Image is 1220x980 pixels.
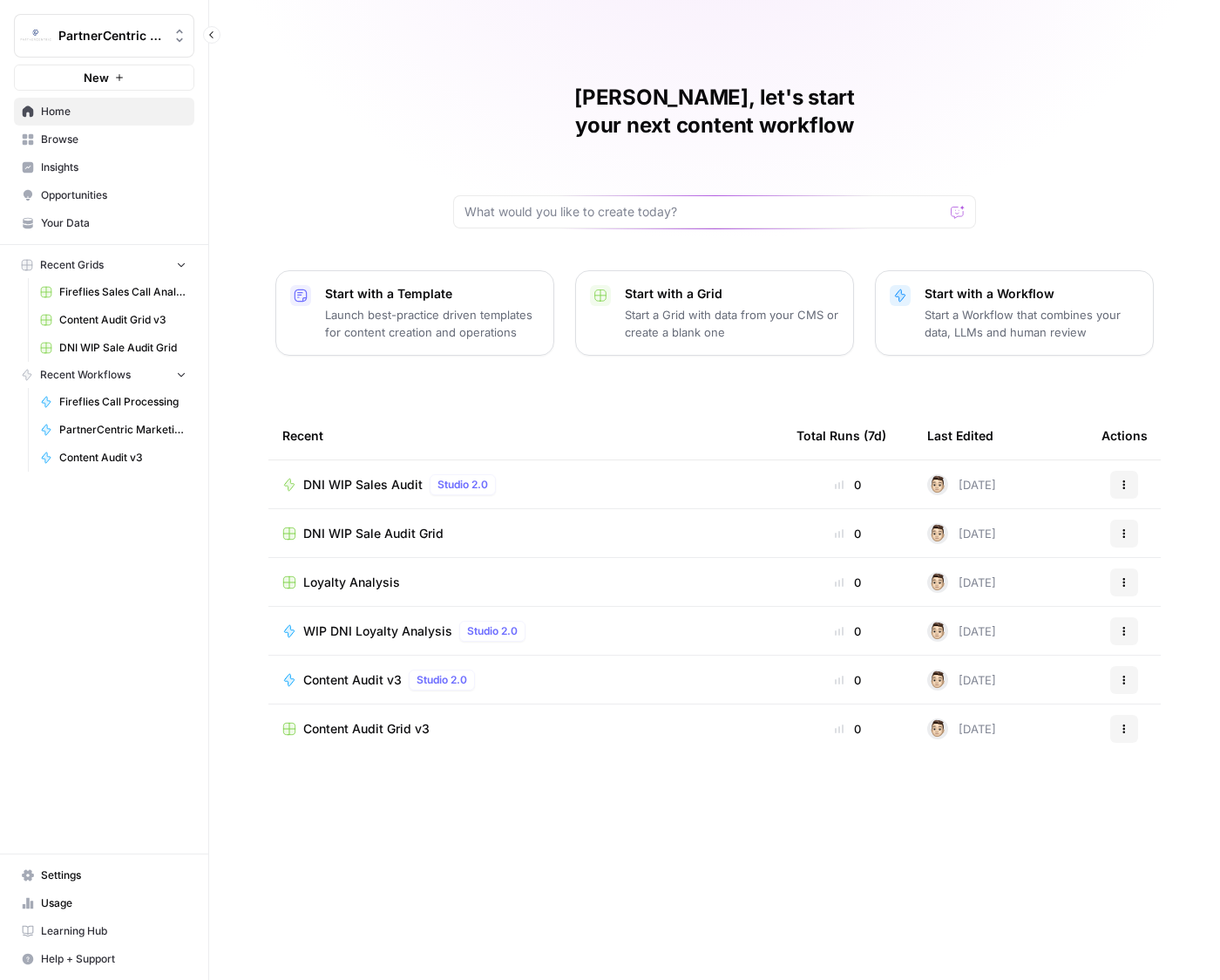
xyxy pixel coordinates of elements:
[282,525,769,542] a: DNI WIP Sale Audit Grid
[14,65,194,91] button: New
[303,574,400,591] span: Loyalty Analysis
[927,621,996,642] div: [DATE]
[927,474,948,495] img: j22vlec3s5as1jy706j54i2l8ae1
[796,412,886,459] div: Total Runs (7d)
[796,623,899,640] div: 0
[32,388,194,416] a: Fireflies Call Processing
[58,27,164,44] span: PartnerCentric Sales Tools
[282,621,769,642] a: WIP DNI Loyalty AnalysisStudio 2.0
[927,670,948,691] img: j22vlec3s5as1jy706j54i2l8ae1
[796,525,899,542] div: 0
[32,416,194,444] a: PartnerCentric Marketing Report Agent
[14,917,194,945] a: Learning Hub
[14,889,194,917] a: Usage
[927,718,948,739] img: j22vlec3s5as1jy706j54i2l8ae1
[59,312,186,328] span: Content Audit Grid v3
[275,270,554,356] button: Start with a TemplateLaunch best-practice driven templates for content creation and operations
[925,285,1139,303] p: Start with a Workflow
[625,285,839,303] p: Start with a Grid
[59,340,186,356] span: DNI WIP Sale Audit Grid
[927,718,996,739] div: [DATE]
[59,450,186,466] span: Content Audit v3
[41,868,186,883] span: Settings
[41,104,186,119] span: Home
[14,861,194,889] a: Settings
[927,572,948,593] img: j22vlec3s5as1jy706j54i2l8ae1
[467,623,518,639] span: Studio 2.0
[325,306,539,341] p: Launch best-practice driven templates for content creation and operations
[32,334,194,362] a: DNI WIP Sale Audit Grid
[927,474,996,495] div: [DATE]
[14,98,194,126] a: Home
[282,574,769,591] a: Loyalty Analysis
[14,14,194,58] button: Workspace: PartnerCentric Sales Tools
[59,394,186,410] span: Fireflies Call Processing
[282,720,769,738] a: Content Audit Grid v3
[14,153,194,181] a: Insights
[575,270,854,356] button: Start with a GridStart a Grid with data from your CMS or create a blank one
[14,252,194,278] button: Recent Grids
[796,720,899,738] div: 0
[41,895,186,911] span: Usage
[625,306,839,341] p: Start a Grid with data from your CMS or create a blank one
[59,284,186,300] span: Fireflies Sales Call Analysis
[14,209,194,237] a: Your Data
[14,362,194,388] button: Recent Workflows
[927,621,948,642] img: j22vlec3s5as1jy706j54i2l8ae1
[875,270,1154,356] button: Start with a WorkflowStart a Workflow that combines your data, LLMs and human review
[40,257,104,273] span: Recent Grids
[927,523,948,544] img: j22vlec3s5as1jy706j54i2l8ae1
[303,671,402,689] span: Content Audit v3
[32,306,194,334] a: Content Audit Grid v3
[41,951,186,967] span: Help + Support
[437,477,488,493] span: Studio 2.0
[14,945,194,973] button: Help + Support
[282,474,769,495] a: DNI WIP Sales AuditStudio 2.0
[927,523,996,544] div: [DATE]
[14,126,194,153] a: Browse
[303,623,452,640] span: WIP DNI Loyalty Analysis
[796,476,899,493] div: 0
[41,923,186,939] span: Learning Hub
[32,278,194,306] a: Fireflies Sales Call Analysis
[1101,412,1148,459] div: Actions
[41,187,186,203] span: Opportunities
[303,476,423,493] span: DNI WIP Sales Audit
[796,574,899,591] div: 0
[927,412,993,459] div: Last Edited
[927,670,996,691] div: [DATE]
[453,84,976,140] h1: [PERSON_NAME], let's start your next content workflow
[40,367,131,383] span: Recent Workflows
[84,69,109,86] span: New
[303,720,430,738] span: Content Audit Grid v3
[927,572,996,593] div: [DATE]
[32,444,194,472] a: Content Audit v3
[464,203,944,221] input: What would you like to create today?
[59,422,186,438] span: PartnerCentric Marketing Report Agent
[796,671,899,689] div: 0
[282,412,769,459] div: Recent
[303,525,444,542] span: DNI WIP Sale Audit Grid
[325,285,539,303] p: Start with a Template
[282,670,769,691] a: Content Audit v3Studio 2.0
[41,132,186,147] span: Browse
[41,160,186,175] span: Insights
[925,306,1139,341] p: Start a Workflow that combines your data, LLMs and human review
[417,672,467,688] span: Studio 2.0
[41,215,186,231] span: Your Data
[14,181,194,209] a: Opportunities
[20,20,51,51] img: PartnerCentric Sales Tools Logo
